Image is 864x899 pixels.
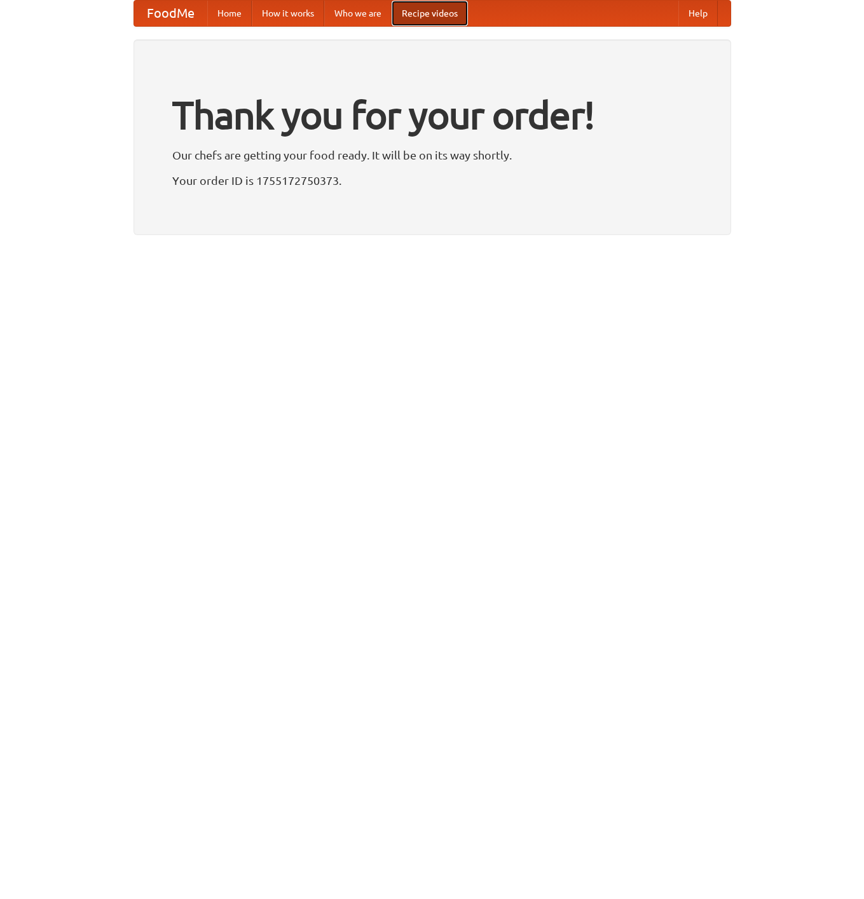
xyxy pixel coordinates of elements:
[252,1,324,26] a: How it works
[172,171,692,190] p: Your order ID is 1755172750373.
[134,1,207,26] a: FoodMe
[678,1,718,26] a: Help
[324,1,392,26] a: Who we are
[207,1,252,26] a: Home
[392,1,468,26] a: Recipe videos
[172,145,692,165] p: Our chefs are getting your food ready. It will be on its way shortly.
[172,84,692,145] h1: Thank you for your order!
